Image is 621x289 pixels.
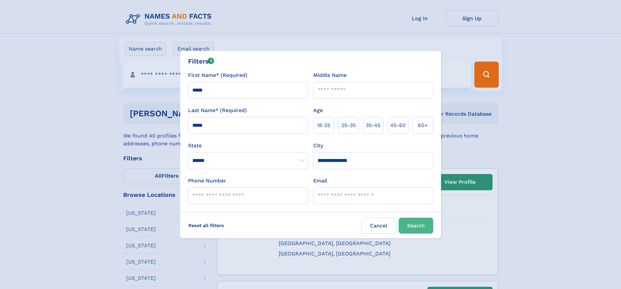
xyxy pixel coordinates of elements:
label: State [188,142,308,150]
div: Filters [188,56,214,66]
span: 18‑25 [317,122,330,129]
button: Search [399,218,433,234]
label: Last Name* (Required) [188,107,247,114]
span: 25‑35 [341,122,356,129]
label: Email [313,177,327,185]
label: Phone Number [188,177,226,185]
label: Middle Name [313,71,347,79]
span: 45‑60 [390,122,406,129]
span: 35‑45 [366,122,380,129]
label: First Name* (Required) [188,71,247,79]
label: Reset all filters [184,218,228,233]
span: 60+ [418,122,428,129]
label: Age [313,107,323,114]
label: City [313,142,323,150]
label: Cancel [362,218,396,234]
